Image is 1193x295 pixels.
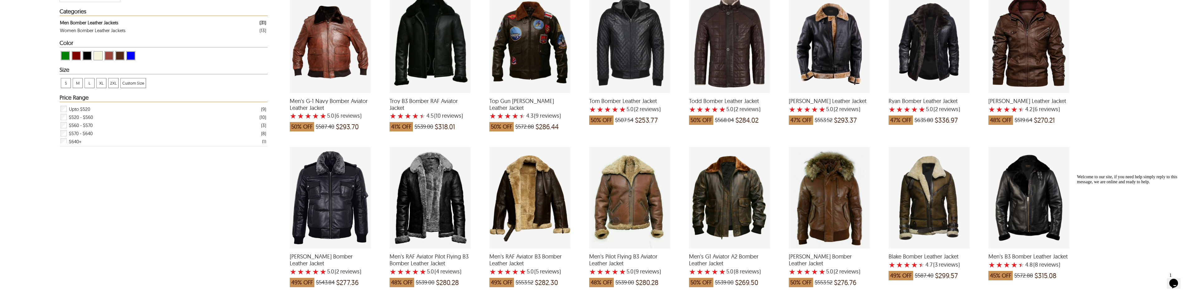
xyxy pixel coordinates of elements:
[534,268,561,275] span: )
[516,279,533,286] span: $553.52
[390,122,413,131] span: 41% OFF
[60,27,125,34] div: Women Bomber Leather Jackets
[834,279,856,286] span: $276.76
[726,106,733,112] label: 5.0
[734,106,738,112] span: (2
[1034,117,1055,123] span: $270.21
[589,253,670,267] span: Men's Pilot Flying B3 Aviator Leather Jacket
[925,262,933,268] label: 4.7
[60,27,266,34] a: Filter Women Bomber Leather Jackets
[390,89,471,135] a: Troy B3 Bomber RAF Aviator Jacket with a 4.5 Star Rating 10 Product Review which was at a price o...
[73,78,83,88] div: View M Men Bomber Leather Jackets
[815,279,832,286] span: $553.52
[704,106,711,112] label: 3 rating
[734,268,739,275] span: (8
[504,268,511,275] label: 3 rating
[634,268,639,275] span: (9
[69,137,81,145] span: $640+
[1011,262,1018,268] label: 4 rating
[811,106,818,112] label: 4 rating
[390,268,396,275] label: 1 rating
[60,19,118,27] div: Men Bomber Leather Jackets
[934,106,938,112] span: (2
[390,98,471,111] span: Troy B3 Bomber RAF Aviator Jacket
[789,253,870,267] span: Archie Puffer Bomber Leather Jacket
[896,262,903,268] label: 2 rating
[539,268,559,275] span: reviews
[121,78,146,88] span: Custom Size
[933,262,960,268] span: )
[527,268,534,275] label: 5.0
[826,268,833,275] label: 5.0
[312,268,319,275] label: 4 rating
[804,106,811,112] label: 3 rating
[915,273,934,279] span: $587.40
[69,129,93,137] span: $570 - $640
[115,51,124,60] div: View Brown ( Brand Color ) Men Bomber Leather Jackets
[704,268,711,275] label: 3 rating
[489,98,570,111] span: Top Gun Tom Cruise Leather Jacket
[1033,262,1038,268] span: (8
[419,268,426,275] label: 5 rating
[627,268,633,275] label: 5.0
[904,106,910,112] label: 3 rating
[435,124,455,130] span: $318.01
[434,113,441,119] span: (10
[735,117,759,123] span: $284.02
[390,244,471,290] a: Men's RAF Aviator Pilot Flying B3 Bomber Leather Jacket with a 5 Star Rating 4 Product Review whi...
[715,117,734,123] span: $568.04
[889,89,970,128] a: Ryan Bomber Leather Jacket with a 5 Star Rating 2 Product Review which was at a price of $635.80,...
[889,253,970,260] span: Blake Bomber Leather Jacket
[634,106,638,112] span: (2
[489,122,514,131] span: 50% OFF
[689,98,770,105] span: Todd Bomber Leather Jacket
[889,116,913,125] span: 47% OFF
[297,268,304,275] label: 2 rating
[512,113,519,119] label: 4 rating
[696,268,703,275] label: 2 rating
[2,2,103,12] span: Welcome to our site, if you need help simply reply to this message, we are online and ready to help.
[634,268,661,275] span: )
[1014,273,1033,279] span: $572.88
[597,268,604,275] label: 2 rating
[996,262,1003,268] label: 2 rating
[259,19,266,27] div: ( 31 )
[1018,106,1025,112] label: 5 rating
[290,122,314,131] span: 50% OFF
[441,113,461,119] span: reviews
[489,244,570,290] a: Men's RAF Aviator B3 Bomber Leather Jacket with a 5 Star Rating 5 Product Review which was at a p...
[838,106,859,112] span: reviews
[834,268,838,275] span: (2
[635,117,658,123] span: $253.77
[612,268,618,275] label: 4 rating
[297,113,304,119] label: 2 rating
[1038,262,1059,268] span: reviews
[61,78,71,88] div: View S Men Bomber Leather Jackets
[1167,270,1187,289] iframe: chat widget
[711,106,718,112] label: 4 rating
[612,106,618,112] label: 4 rating
[988,89,1069,128] a: Ronald Biker Leather Jacket with a 4.166666666666667 Star Rating 6 Product Review which was at a ...
[126,51,135,60] div: View Blue Men Bomber Leather Jackets
[911,106,918,112] label: 4 rating
[889,98,970,105] span: Ryan Bomber Leather Jacket
[320,113,327,119] label: 5 rating
[896,106,903,112] label: 2 rating
[689,89,770,128] a: Todd Bomber Leather Jacket with a 5 Star Rating 2 Product Review which was at a price of $568.04,...
[316,124,334,130] span: $587.40
[819,106,826,112] label: 5 rating
[1011,106,1018,112] label: 4 rating
[120,78,146,88] div: View Custom Size Men Bomber Leather Jackets
[1074,172,1187,267] iframe: chat widget
[1035,273,1056,279] span: $315.08
[320,268,327,275] label: 5 rating
[914,117,933,123] span: $635.80
[405,268,411,275] label: 3 rating
[336,124,359,130] span: $293.70
[534,113,561,119] span: )
[689,116,713,125] span: 50% OFF
[104,51,114,60] div: View Cognac Men Bomber Leather Jackets
[1025,262,1033,268] label: 4.8
[96,78,106,88] div: View XL Men Bomber Leather Jackets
